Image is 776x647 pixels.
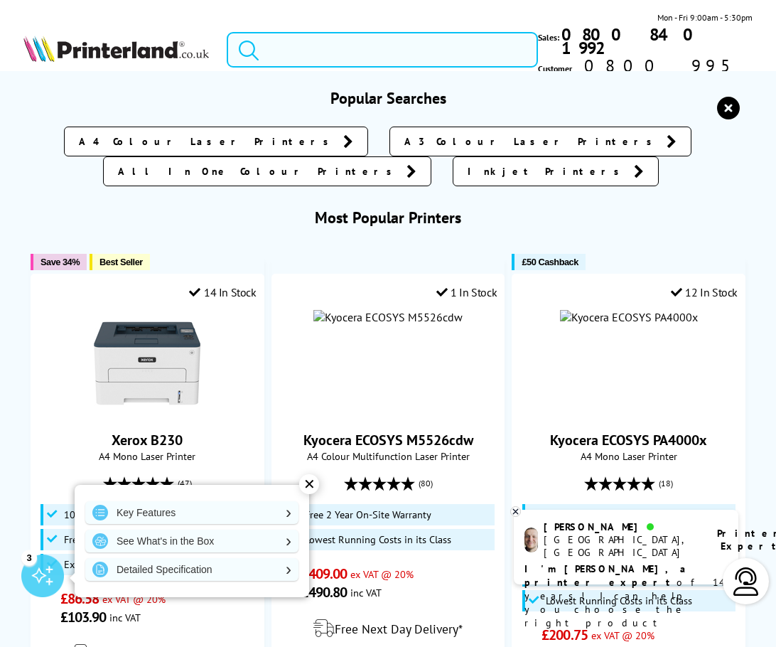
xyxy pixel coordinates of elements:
span: (18) [659,470,673,497]
span: £86.58 [60,589,99,608]
b: I'm [PERSON_NAME], a printer expert [524,562,690,589]
a: Xerox B230 [112,431,183,449]
span: inc VAT [109,611,141,624]
img: ashley-livechat.png [524,528,538,552]
span: £50 Cashback [522,257,578,267]
a: 0800 840 1992 [559,28,753,55]
span: Inkjet Printers [468,164,627,178]
span: Mon - Fri 9:00am - 5:30pm [657,11,753,24]
b: 0800 840 1992 [561,23,704,59]
div: 14 In Stock [189,285,256,299]
a: See What's in the Box [85,530,298,552]
img: Kyocera ECOSYS PA4000x [560,310,698,324]
span: £200.75 [541,626,588,644]
div: [PERSON_NAME] [544,520,699,533]
span: Save 34% [41,257,80,267]
a: Printerland Logo [23,36,210,65]
span: (80) [419,470,433,497]
button: Best Seller [90,254,150,270]
a: Kyocera ECOSYS PA4000x [550,431,707,449]
a: Detailed Specification [85,558,298,581]
h3: Most Popular Printers [23,208,753,228]
span: Free 2 Year On-Site Warranty [305,509,431,520]
div: 1 In Stock [436,285,497,299]
span: A4 Mono Laser Printer [519,449,737,463]
span: Extremely Compact A4 Mono Laser Printer [64,559,247,570]
span: £490.80 [301,583,347,601]
span: Customer Service: [538,59,753,89]
span: All In One Colour Printers [118,164,399,178]
span: A4 Colour Multifunction Laser Printer [279,449,497,463]
p: of 14 years! I can help you choose the right product [524,562,728,630]
span: A4 Colour Laser Printers [79,134,336,149]
span: (47) [178,470,192,497]
span: A3 Colour Laser Printers [404,134,659,149]
a: Kyocera ECOSYS M5526cdw [303,431,473,449]
a: Xerox B230 [94,405,200,419]
a: Key Features [85,501,298,524]
span: A4 Mono Laser Printer [38,449,256,463]
button: £50 Cashback [512,254,585,270]
span: ex VAT @ 20% [102,592,166,606]
div: [GEOGRAPHIC_DATA], [GEOGRAPHIC_DATA] [544,533,699,559]
span: Free 3 Year On-Site Warranty* [64,534,194,545]
a: All In One Colour Printers [103,156,431,186]
h3: Popular Searches [23,88,753,108]
span: 0800 995 1992 [582,59,753,86]
span: £409.00 [301,565,347,583]
span: Lowest Running Costs in its Class [305,534,451,545]
input: Search product or bra [227,32,538,68]
span: Best Seller [99,257,143,267]
img: Printerland Logo [23,36,210,62]
div: 12 In Stock [671,285,738,299]
span: £103.90 [60,608,107,626]
div: 3 [21,550,37,565]
span: ex VAT @ 20% [350,567,414,581]
img: Xerox B230 [94,310,200,417]
a: A3 Colour Laser Printers [389,127,691,156]
div: ✕ [299,474,319,494]
span: Sales: [538,31,559,44]
a: A4 Colour Laser Printers [64,127,368,156]
button: Save 34% [31,254,87,270]
span: 10% Off Using Coupon Code [DATE] [64,509,220,520]
span: ex VAT @ 20% [591,629,654,642]
img: Kyocera ECOSYS M5526cdw [313,310,463,324]
a: Inkjet Printers [453,156,659,186]
span: inc VAT [350,586,382,599]
span: £50 Cashback OR 1 Year Warranty Extension [546,509,732,532]
img: user-headset-light.svg [732,567,760,596]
